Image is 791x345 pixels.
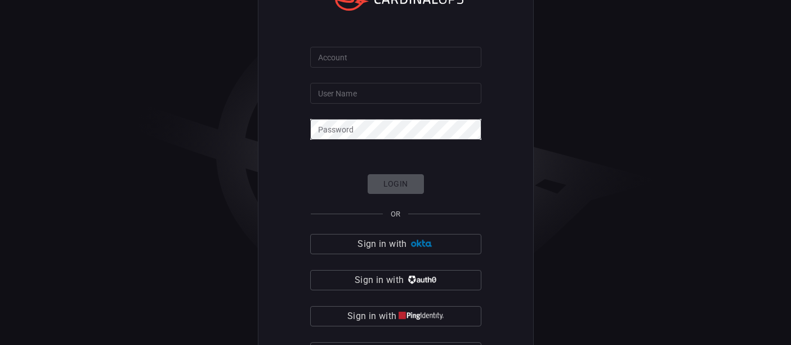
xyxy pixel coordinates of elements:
[310,83,481,104] input: Type your user name
[391,210,400,218] span: OR
[310,270,481,290] button: Sign in with
[355,272,404,288] span: Sign in with
[310,306,481,326] button: Sign in with
[357,236,406,252] span: Sign in with
[399,312,444,320] img: quu4iresuhQAAAABJRU5ErkJggg==
[310,47,481,68] input: Type your account
[406,276,436,284] img: vP8Hhh4KuCH8AavWKdZY7RZgAAAAASUVORK5CYII=
[310,234,481,254] button: Sign in with
[347,308,396,324] span: Sign in with
[409,240,434,248] img: Ad5vKXme8s1CQAAAABJRU5ErkJggg==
